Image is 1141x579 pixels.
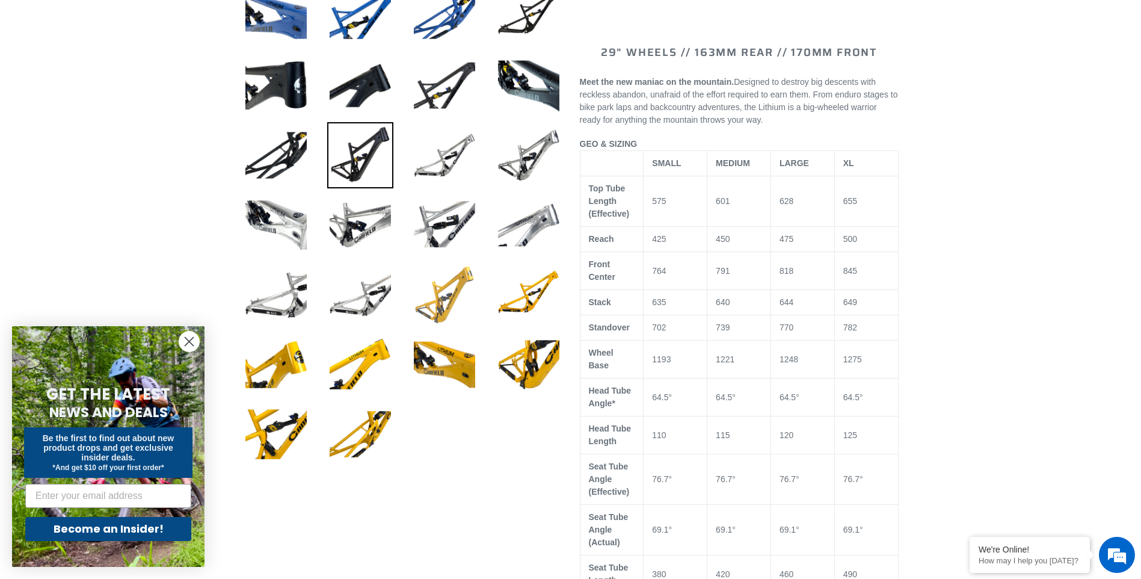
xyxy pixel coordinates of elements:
[644,252,707,290] td: 764
[589,184,630,218] span: Top Tube Length (Effective)
[496,262,562,328] img: Load image into Gallery viewer, LITHIUM - Frameset
[589,424,632,446] span: Head Tube Length
[770,416,834,454] td: 120
[669,525,672,534] span: °
[860,392,863,402] span: °
[411,332,478,398] img: Load image into Gallery viewer, LITHIUM - Frameset
[52,463,164,472] span: *And get $10 off your first order*
[589,462,630,497] span: Seat Tube Angle (Effective)
[770,315,834,341] td: 770
[760,115,763,125] span: .
[589,234,614,244] span: Reach
[197,6,226,35] div: Minimize live chat window
[644,176,707,227] td: 575
[669,474,672,484] span: °
[411,122,478,188] img: Load image into Gallery viewer, LITHIUM - Frameset
[13,66,31,84] div: Navigation go back
[860,525,863,534] span: °
[179,331,200,352] button: Close dialog
[70,152,166,273] span: We're online!
[834,379,898,416] td: 64.5
[25,484,191,508] input: Enter your email address
[843,158,854,168] span: XL
[411,192,478,258] img: Load image into Gallery viewer, LITHIUM - Frameset
[496,122,562,188] img: Load image into Gallery viewer, LITHIUM - Frameset
[243,122,309,188] img: Load image into Gallery viewer, LITHIUM - Frameset
[834,176,898,227] td: 655
[243,401,309,468] img: Load image into Gallery viewer, LITHIUM - Frameset
[327,52,393,119] img: Load image into Gallery viewer, LITHIUM - Frameset
[243,52,309,119] img: Load image into Gallery viewer, LITHIUM - Frameset
[979,556,1081,565] p: How may I help you today?
[707,505,771,556] td: 69.1
[589,323,630,332] span: Standover
[25,517,191,541] button: Become an Insider!
[580,77,898,125] span: Designed to destroy big descents with reckless abandon, unafraid of the effort required to earn t...
[834,252,898,290] td: 845
[652,158,681,168] span: SMALL
[327,332,393,398] img: Load image into Gallery viewer, LITHIUM - Frameset
[644,341,707,379] td: 1193
[834,454,898,505] td: 76.7
[796,525,799,534] span: °
[770,290,834,315] td: 644
[707,227,771,252] td: 450
[770,379,834,416] td: 64.5
[81,67,220,83] div: Chat with us now
[49,403,168,422] span: NEWS AND DEALS
[644,227,707,252] td: 425
[834,505,898,556] td: 69.1
[243,262,309,328] img: Load image into Gallery viewer, LITHIUM - Frameset
[589,512,629,547] span: Seat Tube Angle (Actual)
[580,139,638,149] span: GEO & SIZING
[716,158,750,168] span: MEDIUM
[589,386,632,408] span: Head Tube Angle*
[732,474,736,484] span: °
[796,474,799,484] span: °
[589,348,614,370] span: Wheel Base
[601,44,877,61] span: 29" WHEELS // 163mm REAR // 170mm FRONT
[327,262,393,328] img: Load image into Gallery viewer, LITHIUM - Frameset
[707,454,771,505] td: 76.7
[834,290,898,315] td: 649
[780,158,809,168] span: LARGE
[327,192,393,258] img: Load image into Gallery viewer, LITHIUM - Frameset
[770,176,834,227] td: 628
[589,259,615,282] span: Front Center
[644,416,707,454] td: 110
[834,227,898,252] td: 500
[644,315,707,341] td: 702
[770,505,834,556] td: 69.1
[644,454,707,505] td: 76.7
[6,329,229,371] textarea: Type your message and hit 'Enter'
[707,341,771,379] td: 1221
[770,227,834,252] td: 475
[707,176,771,227] td: 601
[243,332,309,398] img: Load image into Gallery viewer, LITHIUM - Frameset
[707,252,771,290] td: 791
[860,474,863,484] span: °
[496,192,562,258] img: Load image into Gallery viewer, LITHIUM - Frameset
[327,122,393,188] img: Load image into Gallery viewer, LITHIUM - Frameset
[38,60,69,90] img: d_696896380_company_1647369064580_696896380
[732,392,736,402] span: °
[644,379,707,416] td: 64.5
[243,192,309,258] img: Load image into Gallery viewer, LITHIUM - Frameset
[43,433,174,462] span: Be the first to find out about new product drops and get exclusive insider deals.
[770,252,834,290] td: 818
[716,323,730,332] span: 739
[411,262,478,328] img: Load image into Gallery viewer, LITHIUM - Frameset
[496,332,562,398] img: Load image into Gallery viewer, LITHIUM - Frameset
[834,341,898,379] td: 1275
[732,525,736,534] span: °
[707,379,771,416] td: 64.5
[834,416,898,454] td: 125
[707,290,771,315] td: 640
[796,392,799,402] span: °
[411,52,478,119] img: Load image into Gallery viewer, LITHIUM - Frameset
[589,297,611,307] span: Stack
[979,545,1081,554] div: We're Online!
[770,341,834,379] td: 1248
[644,290,707,315] td: 635
[496,52,562,119] img: Load image into Gallery viewer, LITHIUM - Frameset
